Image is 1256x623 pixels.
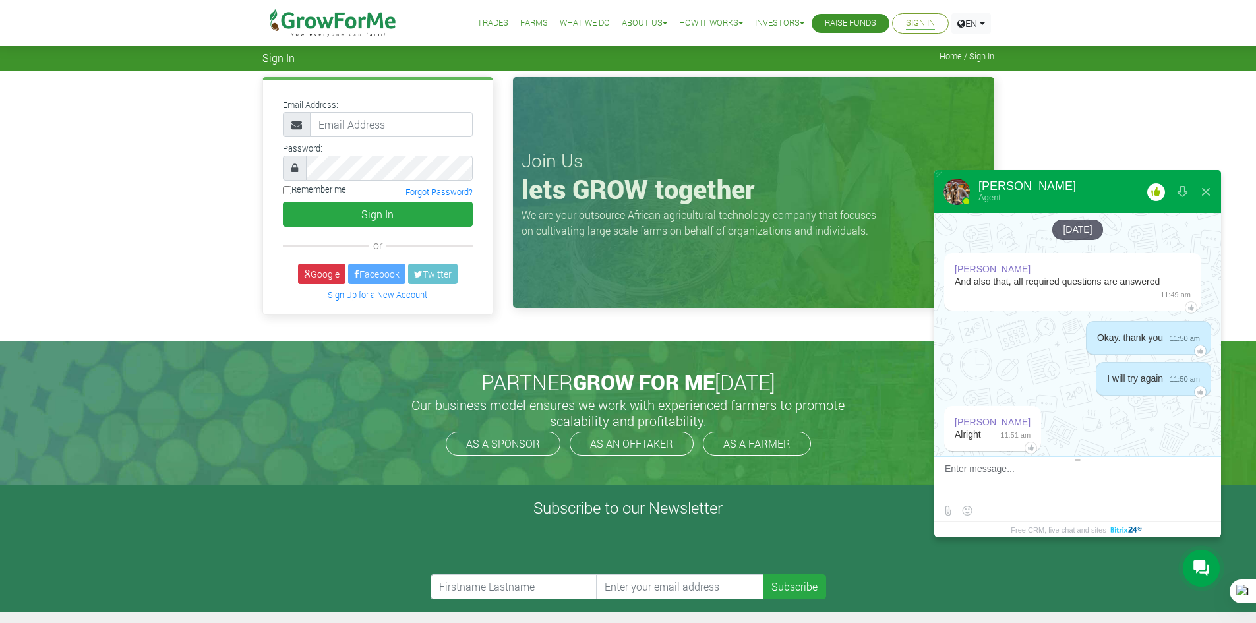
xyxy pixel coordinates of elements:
[405,187,473,197] a: Forgot Password?
[1011,522,1144,537] a: Free CRM, live chat and sites
[940,502,956,519] label: Send file
[431,574,598,599] input: Firstname Lastname
[955,263,1031,276] div: [PERSON_NAME]
[994,429,1031,441] span: 11:51 am
[283,99,338,111] label: Email Address:
[1107,373,1163,384] span: I will try again
[978,180,1076,192] div: [PERSON_NAME]
[959,502,975,519] button: Select emoticon
[283,186,291,194] input: Remember me
[940,51,994,61] span: Home / Sign In
[262,51,295,64] span: Sign In
[1194,176,1218,208] button: Close widget
[283,202,473,227] button: Sign In
[522,150,986,172] h3: Join Us
[283,237,473,253] div: or
[522,207,884,239] p: We are your outsource African agricultural technology company that focuses on cultivating large s...
[755,16,804,30] a: Investors
[573,368,715,396] span: GROW FOR ME
[520,16,548,30] a: Farms
[1144,176,1168,208] button: Rate our service
[1163,332,1200,344] span: 11:50 am
[679,16,743,30] a: How it Works
[298,264,345,284] a: Google
[951,13,991,34] a: EN
[283,142,322,155] label: Password:
[1011,522,1106,537] span: Free CRM, live chat and sites
[328,289,427,300] a: Sign Up for a New Account
[1154,288,1191,301] span: 11:49 am
[268,370,989,395] h2: PARTNER [DATE]
[825,16,876,30] a: Raise Funds
[596,574,763,599] input: Enter your email address
[955,416,1031,429] div: [PERSON_NAME]
[1170,176,1194,208] button: Download conversation history
[431,523,631,574] iframe: reCAPTCHA
[310,112,473,137] input: Email Address
[978,192,1076,203] div: Agent
[906,16,935,30] a: Sign In
[477,16,508,30] a: Trades
[955,276,1160,287] span: And also that, all required questions are answered
[703,432,811,456] a: AS A FARMER
[398,397,859,429] h5: Our business model ensures we work with experienced farmers to promote scalability and profitabil...
[955,429,981,440] span: Alright
[522,173,986,205] h1: lets GROW together
[763,574,826,599] button: Subscribe
[570,432,694,456] a: AS AN OFFTAKER
[622,16,667,30] a: About Us
[283,183,346,196] label: Remember me
[560,16,610,30] a: What We Do
[1163,372,1200,385] span: 11:50 am
[16,498,1240,518] h4: Subscribe to our Newsletter
[446,432,560,456] a: AS A SPONSOR
[1097,332,1163,343] span: Okay. thank you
